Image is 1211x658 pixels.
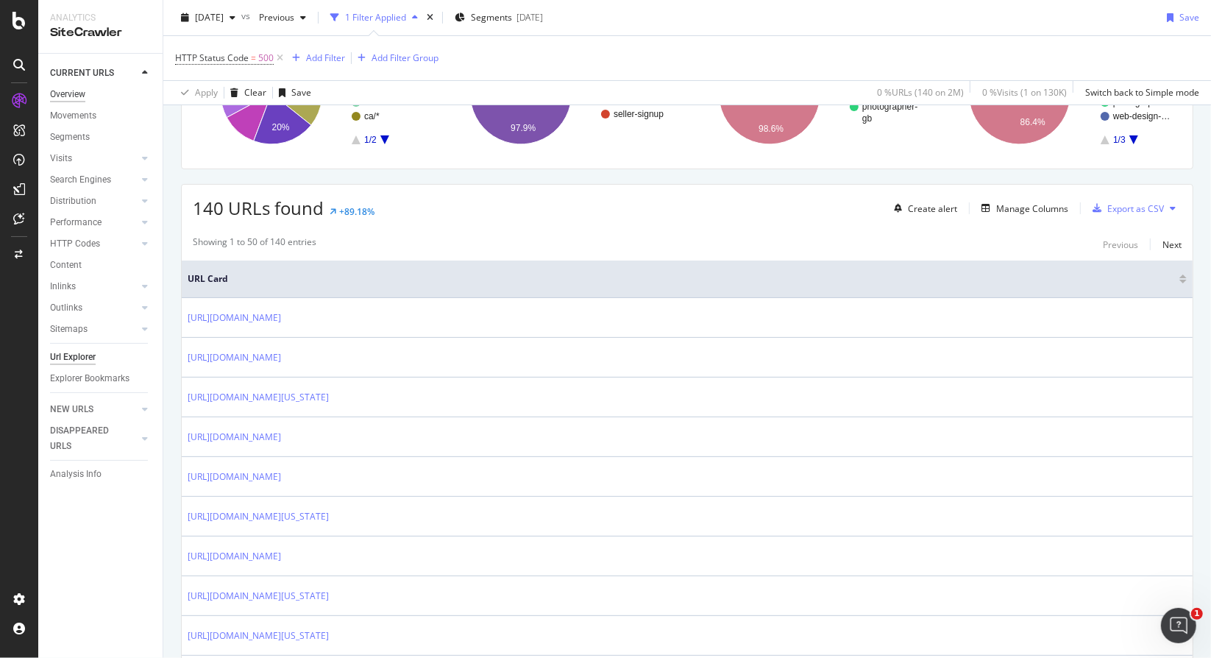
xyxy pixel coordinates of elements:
a: [URL][DOMAIN_NAME][US_STATE] [188,589,329,604]
div: Manage Columns [996,202,1068,215]
button: Add Filter Group [352,49,438,67]
span: Previous [253,11,294,24]
span: URL Card [188,272,1176,286]
div: Switch back to Simple mode [1085,86,1199,99]
div: Visits [50,151,72,166]
span: 1 [1191,608,1203,620]
div: times [424,10,436,25]
div: Content [50,258,82,273]
a: DISAPPEARED URLS [50,423,138,454]
span: = [251,52,256,64]
a: Inlinks [50,279,138,294]
a: [URL][DOMAIN_NAME] [188,430,281,445]
button: Previous [253,6,312,29]
div: Export as CSV [1107,202,1164,215]
text: gb [862,113,873,124]
div: Add Filter [306,52,345,64]
a: [URL][DOMAIN_NAME][US_STATE] [188,509,329,524]
span: 140 URLs found [193,196,324,220]
span: HTTP Status Code [175,52,249,64]
div: Explorer Bookmarks [50,371,129,386]
a: [URL][DOMAIN_NAME] [188,470,281,484]
div: Next [1162,238,1182,251]
a: [URL][DOMAIN_NAME] [188,311,281,325]
a: [URL][DOMAIN_NAME][US_STATE] [188,390,329,405]
div: Overview [50,87,85,102]
div: CURRENT URLS [50,66,114,81]
a: Explorer Bookmarks [50,371,152,386]
a: Url Explorer [50,350,152,365]
div: Segments [50,130,90,145]
div: Url Explorer [50,350,96,365]
div: [DATE] [516,11,543,24]
button: Segments[DATE] [449,6,549,29]
button: Save [1161,6,1199,29]
div: Save [1179,11,1199,24]
div: Clear [244,86,266,99]
button: Next [1162,236,1182,253]
div: Distribution [50,194,96,209]
div: Movements [50,108,96,124]
a: [URL][DOMAIN_NAME] [188,549,281,564]
text: 98.6% [759,124,784,134]
iframe: Intercom live chat [1161,608,1196,643]
a: Performance [50,215,138,230]
button: Apply [175,81,218,105]
div: A chart. [691,29,930,158]
div: Analytics [50,12,151,24]
a: Overview [50,87,152,102]
button: [DATE] [175,6,241,29]
button: Export as CSV [1087,197,1164,220]
a: Sitemaps [50,322,138,337]
div: Analysis Info [50,467,102,482]
button: Save [273,81,311,105]
button: Create alert [888,197,957,220]
a: Visits [50,151,138,166]
a: HTTP Codes [50,236,138,252]
div: Previous [1103,238,1138,251]
span: vs [241,10,253,22]
a: Analysis Info [50,467,152,482]
div: 0 % Visits ( 1 on 130K ) [982,86,1067,99]
div: Search Engines [50,172,111,188]
div: Performance [50,215,102,230]
button: Manage Columns [976,199,1068,217]
a: CURRENT URLS [50,66,138,81]
a: [URL][DOMAIN_NAME] [188,350,281,365]
a: [URL][DOMAIN_NAME][US_STATE] [188,629,329,643]
a: Distribution [50,194,138,209]
text: 20% [272,122,290,132]
a: Movements [50,108,152,124]
a: Segments [50,130,152,145]
div: A chart. [193,29,432,158]
div: Create alert [908,202,957,215]
a: Outlinks [50,300,138,316]
div: Add Filter Group [372,52,438,64]
div: DISAPPEARED URLS [50,423,124,454]
a: Content [50,258,152,273]
text: seller-signup [614,109,664,119]
div: +89.18% [339,205,374,218]
text: 86.4% [1020,117,1045,127]
div: 1 Filter Applied [345,11,406,24]
text: 97.9% [511,124,536,134]
div: Sitemaps [50,322,88,337]
text: 1/2 [364,135,377,145]
div: SiteCrawler [50,24,151,41]
div: Showing 1 to 50 of 140 entries [193,236,316,253]
div: A chart. [940,29,1182,158]
a: Search Engines [50,172,138,188]
span: Segments [471,11,512,24]
text: photograph… [1113,97,1167,107]
text: 1/3 [1113,135,1126,145]
button: 1 Filter Applied [324,6,424,29]
a: NEW URLS [50,402,138,417]
div: Save [291,86,311,99]
span: 2025 Sep. 18th [195,11,224,24]
text: price-guide [614,95,658,105]
button: Switch back to Simple mode [1079,81,1199,105]
button: Add Filter [286,49,345,67]
div: Outlinks [50,300,82,316]
span: 500 [258,48,274,68]
text: photographer- [862,102,917,112]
